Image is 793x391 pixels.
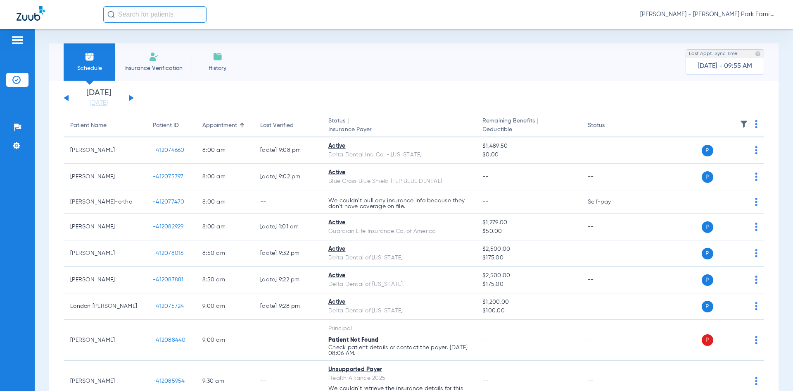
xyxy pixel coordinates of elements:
[64,164,146,190] td: [PERSON_NAME]
[103,6,207,23] input: Search for patients
[64,293,146,320] td: London [PERSON_NAME]
[85,52,95,62] img: Schedule
[328,307,469,315] div: Delta Dental of [US_STATE]
[254,267,322,293] td: [DATE] 9:22 PM
[328,271,469,280] div: Active
[702,171,713,183] span: P
[755,249,757,257] img: group-dot-blue.svg
[254,214,322,240] td: [DATE] 1:01 AM
[482,254,574,262] span: $175.00
[482,151,574,159] span: $0.00
[328,142,469,151] div: Active
[581,240,637,267] td: --
[70,121,107,130] div: Patient Name
[64,214,146,240] td: [PERSON_NAME]
[198,64,237,72] span: History
[755,336,757,344] img: group-dot-blue.svg
[755,377,757,385] img: group-dot-blue.svg
[328,254,469,262] div: Delta Dental of [US_STATE]
[121,64,185,72] span: Insurance Verification
[755,302,757,310] img: group-dot-blue.svg
[64,240,146,267] td: [PERSON_NAME]
[328,168,469,177] div: Active
[153,121,189,130] div: Patient ID
[196,293,254,320] td: 9:00 AM
[74,89,123,107] li: [DATE]
[581,293,637,320] td: --
[328,245,469,254] div: Active
[482,142,574,151] span: $1,489.50
[482,218,574,227] span: $1,279.00
[260,121,315,130] div: Last Verified
[328,227,469,236] div: Guardian Life Insurance Co. of America
[482,227,574,236] span: $50.00
[328,125,469,134] span: Insurance Payer
[74,99,123,107] a: [DATE]
[64,190,146,214] td: [PERSON_NAME]-ortho
[482,174,489,180] span: --
[254,240,322,267] td: [DATE] 9:32 PM
[196,190,254,214] td: 8:00 AM
[755,223,757,231] img: group-dot-blue.svg
[202,121,237,130] div: Appointment
[328,374,469,383] div: Health Alliance 2025
[153,277,184,283] span: -412087881
[328,280,469,289] div: Delta Dental of [US_STATE]
[482,307,574,315] span: $100.00
[153,147,185,153] span: -412074660
[702,274,713,286] span: P
[202,121,247,130] div: Appointment
[328,337,378,343] span: Patient Not Found
[581,190,637,214] td: Self-pay
[213,52,223,62] img: History
[70,121,140,130] div: Patient Name
[254,293,322,320] td: [DATE] 9:28 PM
[254,320,322,361] td: --
[482,337,489,343] span: --
[482,378,489,384] span: --
[702,334,713,346] span: P
[581,164,637,190] td: --
[755,276,757,284] img: group-dot-blue.svg
[476,114,581,137] th: Remaining Benefits |
[640,10,776,19] span: [PERSON_NAME] - [PERSON_NAME] Park Family Dentistry
[196,214,254,240] td: 8:00 AM
[698,62,752,70] span: [DATE] - 09:55 AM
[581,214,637,240] td: --
[107,11,115,18] img: Search Icon
[689,50,738,58] span: Last Appt. Sync Time:
[482,298,574,307] span: $1,200.00
[702,221,713,233] span: P
[153,121,179,130] div: Patient ID
[482,280,574,289] span: $175.00
[64,320,146,361] td: [PERSON_NAME]
[196,320,254,361] td: 9:00 AM
[328,198,469,209] p: We couldn’t pull any insurance info because they don’t have coverage on file.
[254,164,322,190] td: [DATE] 9:02 PM
[328,298,469,307] div: Active
[482,271,574,280] span: $2,500.00
[196,137,254,164] td: 8:00 AM
[153,337,186,343] span: -412088440
[702,301,713,312] span: P
[755,198,757,206] img: group-dot-blue.svg
[702,248,713,259] span: P
[153,303,184,309] span: -412075724
[254,190,322,214] td: --
[755,146,757,154] img: group-dot-blue.svg
[153,378,185,384] span: -412085954
[328,151,469,159] div: Delta Dental Ins. Co. - [US_STATE]
[702,145,713,156] span: P
[64,267,146,293] td: [PERSON_NAME]
[482,199,489,205] span: --
[153,224,184,230] span: -412082929
[755,51,761,57] img: last sync help info
[196,164,254,190] td: 8:00 AM
[196,240,254,267] td: 8:50 AM
[254,137,322,164] td: [DATE] 9:08 PM
[755,173,757,181] img: group-dot-blue.svg
[581,267,637,293] td: --
[482,245,574,254] span: $2,500.00
[260,121,294,130] div: Last Verified
[153,174,184,180] span: -412075797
